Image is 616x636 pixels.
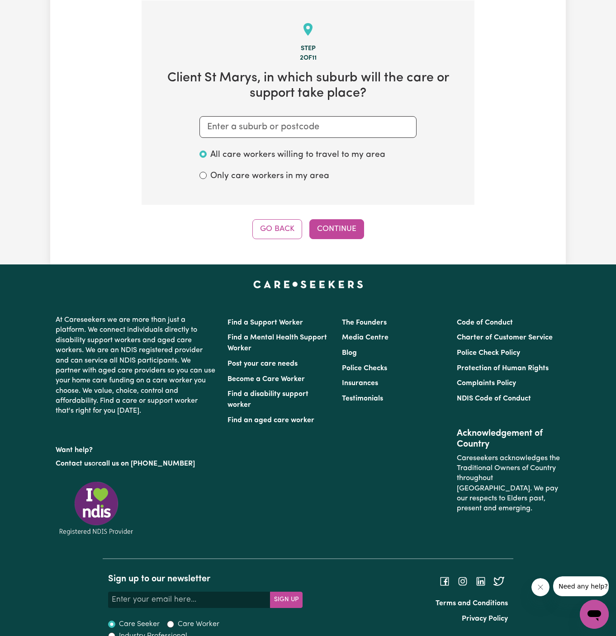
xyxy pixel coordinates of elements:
h2: Sign up to our newsletter [108,574,303,584]
p: At Careseekers we are more than just a platform. We connect individuals directly to disability su... [56,311,217,420]
button: Continue [309,219,364,239]
a: Follow Careseekers on Instagram [457,577,468,584]
iframe: Close message [531,578,550,596]
button: Subscribe [270,592,303,608]
input: Enter a suburb or postcode [199,116,417,138]
label: Care Seeker [119,619,160,630]
a: Follow Careseekers on LinkedIn [475,577,486,584]
a: Police Checks [342,365,387,372]
a: Charter of Customer Service [457,334,553,341]
a: Terms and Conditions [436,600,508,607]
div: 2 of 11 [156,53,460,63]
a: Find a Support Worker [227,319,303,326]
div: Step [156,44,460,54]
a: call us on [PHONE_NUMBER] [98,460,195,467]
label: Care Worker [178,619,219,630]
label: All care workers willing to travel to my area [210,149,385,162]
a: Complaints Policy [457,380,516,387]
label: Only care workers in my area [210,170,329,183]
a: Follow Careseekers on Facebook [439,577,450,584]
a: Find a Mental Health Support Worker [227,334,327,352]
a: Code of Conduct [457,319,513,326]
a: Media Centre [342,334,389,341]
p: Careseekers acknowledges the Traditional Owners of Country throughout [GEOGRAPHIC_DATA]. We pay o... [457,450,560,518]
iframe: Message from company [553,576,609,596]
iframe: Button to launch messaging window [580,600,609,629]
a: Become a Care Worker [227,376,305,383]
a: Testimonials [342,395,383,402]
a: Police Check Policy [457,349,520,357]
a: Find a disability support worker [227,391,308,409]
a: Contact us [56,460,91,467]
a: Careseekers home page [253,281,363,288]
button: Go Back [252,219,302,239]
a: Protection of Human Rights [457,365,549,372]
a: Blog [342,349,357,357]
p: or [56,455,217,472]
h2: Client St Marys , in which suburb will the care or support take place? [156,71,460,102]
p: Want help? [56,442,217,455]
a: The Founders [342,319,387,326]
a: Insurances [342,380,378,387]
a: Find an aged care worker [227,417,314,424]
input: Enter your email here... [108,592,270,608]
a: Privacy Policy [462,615,508,622]
h2: Acknowledgement of Country [457,428,560,450]
a: NDIS Code of Conduct [457,395,531,402]
a: Post your care needs [227,360,298,367]
a: Follow Careseekers on Twitter [493,577,504,584]
img: Registered NDIS provider [56,480,137,537]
